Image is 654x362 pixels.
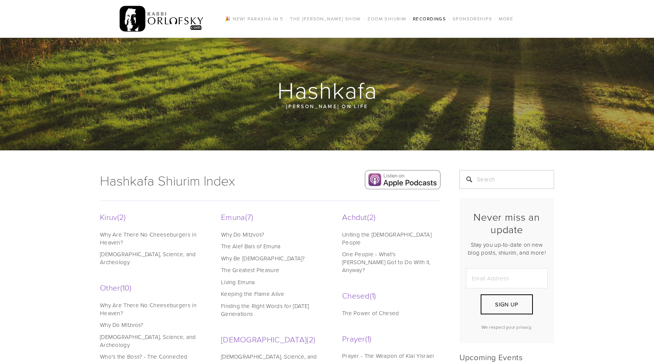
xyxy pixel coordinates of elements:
[370,290,376,301] span: 1
[466,268,548,288] input: Email Address
[245,211,254,222] span: 7
[342,333,441,344] a: Prayer1
[221,278,318,286] a: Living Emuna
[409,15,411,22] span: /
[221,254,318,262] a: Why Be [DEMOGRAPHIC_DATA]?
[459,170,554,189] input: Search
[100,250,196,266] a: [DEMOGRAPHIC_DATA], Science, and Archeology
[466,241,548,257] p: Stay you up-to-date on new blog posts, shiurim, and more!
[145,102,509,110] p: [PERSON_NAME] on Life
[221,302,318,318] a: Finding the Right Words for [DATE] Generations
[342,211,441,222] a: Achdut2
[288,14,363,24] a: The [PERSON_NAME] Show
[100,170,293,190] h1: Hashkafa Shiurim Index
[221,290,318,298] a: Keeping the Flame Alive
[365,14,408,24] a: Zoom Shiurim
[100,301,196,317] a: Why Are There No Cheeseburgers in Heaven?
[466,211,548,235] h2: Never miss an update
[100,231,196,246] a: Why Are There No Cheeseburgers in Heaven?
[365,333,372,344] span: 1
[117,211,126,222] span: 2
[494,15,496,22] span: /
[100,321,196,329] a: Why Do Mitzvos?
[450,14,494,24] a: Sponsorships
[367,211,376,222] span: 2
[342,352,439,360] a: Prayer - The Weapon of Klal Yisrael
[100,333,196,349] a: [DEMOGRAPHIC_DATA], Science, and Archeology
[466,324,548,330] p: We respect your privacy.
[497,14,516,24] a: More
[363,15,365,22] span: /
[342,290,441,301] a: Chesed1
[100,78,555,102] h1: Hashkafa
[221,266,318,274] a: The Greatest Pleasure
[221,334,319,345] a: [DEMOGRAPHIC_DATA]2
[120,4,204,34] img: RabbiOrlofsky.com
[100,282,198,293] a: Other10
[495,300,518,308] span: Sign Up
[411,14,448,24] a: Recordings
[221,242,318,250] a: The Alef Bais of Emuna
[307,334,315,345] span: 2
[223,14,285,24] a: 🎉 NEW! Parasha in 5
[100,211,198,222] a: Kiruv2
[286,15,288,22] span: /
[448,15,450,22] span: /
[342,309,439,317] a: The Power of Chesed
[459,352,554,362] h2: Upcoming Events
[342,250,439,274] a: One People - What's [PERSON_NAME] Got to Do With it, Anyway?
[342,231,439,246] a: Uniting the [DEMOGRAPHIC_DATA] People
[221,231,318,238] a: Why Do Mitzvos?
[481,294,533,314] button: Sign Up
[120,282,132,293] span: 10
[221,211,319,222] a: Emuna7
